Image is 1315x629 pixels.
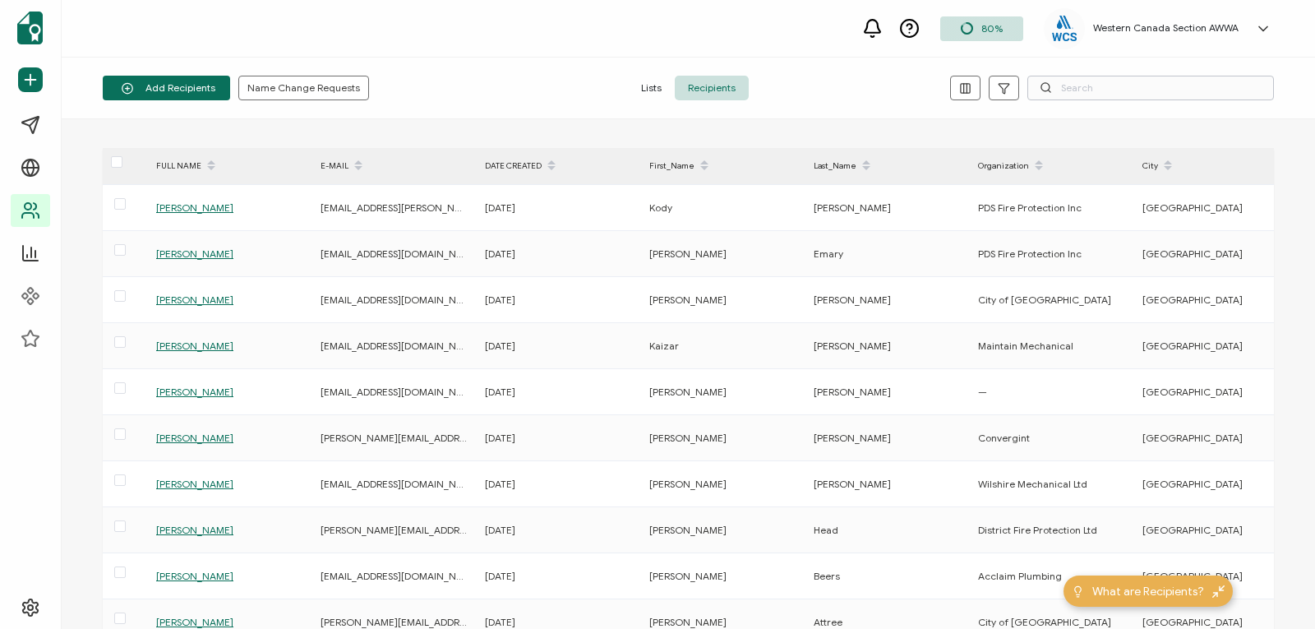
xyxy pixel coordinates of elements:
span: [GEOGRAPHIC_DATA] [1142,294,1243,306]
img: eb0530a7-dc53-4dd2-968c-61d1fd0a03d4.png [1052,16,1077,41]
span: Lists [628,76,675,100]
img: minimize-icon.svg [1212,585,1225,598]
div: Last_Name [805,152,970,180]
span: [GEOGRAPHIC_DATA] [1142,340,1243,352]
iframe: Chat Widget [1233,550,1315,629]
span: [GEOGRAPHIC_DATA] [1142,616,1243,628]
span: 80% [981,22,1003,35]
span: [DATE] [485,386,515,398]
span: [PERSON_NAME] [814,294,891,306]
span: [DATE] [485,340,515,352]
span: [DATE] [485,524,515,536]
span: [GEOGRAPHIC_DATA] [1142,201,1243,214]
span: PDS Fire Protection Inc [978,201,1082,214]
span: Beers [814,570,840,582]
span: [PERSON_NAME] [649,524,727,536]
span: [PERSON_NAME][EMAIL_ADDRESS][PERSON_NAME][DOMAIN_NAME] [321,432,634,444]
span: [PERSON_NAME] [814,340,891,352]
span: [DATE] [485,247,515,260]
span: [PERSON_NAME] [156,524,233,536]
span: PDS Fire Protection Inc [978,247,1082,260]
span: [PERSON_NAME] [814,432,891,444]
span: [PERSON_NAME] [649,478,727,490]
span: [DATE] [485,570,515,582]
h5: Western Canada Section AWWA [1093,22,1239,34]
div: Organization [970,152,1134,180]
input: Search [1027,76,1274,100]
span: Emary [814,247,843,260]
span: [PERSON_NAME] [649,616,727,628]
span: City of [GEOGRAPHIC_DATA] [978,616,1111,628]
span: [PERSON_NAME][EMAIL_ADDRESS][DOMAIN_NAME] [321,616,557,628]
div: First_Name [641,152,805,180]
span: [GEOGRAPHIC_DATA] [1142,247,1243,260]
span: Maintain Mechanical [978,340,1073,352]
span: [PERSON_NAME] [156,616,233,628]
span: [PERSON_NAME] [814,386,891,398]
span: [GEOGRAPHIC_DATA] [1142,432,1243,444]
span: [EMAIL_ADDRESS][DOMAIN_NAME] [321,570,480,582]
span: [DATE] [485,294,515,306]
span: [PERSON_NAME] [156,201,233,214]
div: City [1134,152,1299,180]
div: E-MAIL [312,152,477,180]
span: [PERSON_NAME] [649,294,727,306]
span: Kody [649,201,672,214]
span: [EMAIL_ADDRESS][DOMAIN_NAME] [321,478,480,490]
span: [PERSON_NAME] [156,294,233,306]
span: Wilshire Mechanical Ltd [978,478,1087,490]
span: [PERSON_NAME] [156,340,233,352]
span: [PERSON_NAME] [156,247,233,260]
span: [PERSON_NAME] [156,478,233,490]
span: [GEOGRAPHIC_DATA] [1142,386,1243,398]
span: [DATE] [485,616,515,628]
span: District Fire Protection Ltd [978,524,1097,536]
span: [PERSON_NAME] [156,570,233,582]
span: [DATE] [485,478,515,490]
span: [DATE] [485,432,515,444]
button: Name Change Requests [238,76,369,100]
span: [EMAIL_ADDRESS][DOMAIN_NAME] [321,340,480,352]
span: [EMAIL_ADDRESS][DOMAIN_NAME] [321,386,480,398]
span: City of [GEOGRAPHIC_DATA] [978,294,1111,306]
span: What are Recipients? [1092,583,1204,600]
span: [PERSON_NAME] [649,386,727,398]
span: [PERSON_NAME] [156,386,233,398]
span: [DATE] [485,201,515,214]
span: Name Change Requests [247,83,360,93]
span: Acclaim Plumbing [978,570,1062,582]
span: Head [814,524,838,536]
span: [GEOGRAPHIC_DATA] [1142,478,1243,490]
span: Recipients [675,76,749,100]
span: [PERSON_NAME] [814,478,891,490]
span: [PERSON_NAME] [814,201,891,214]
span: [PERSON_NAME] [649,570,727,582]
span: [PERSON_NAME] [649,432,727,444]
span: [GEOGRAPHIC_DATA] [1142,524,1243,536]
span: [PERSON_NAME] [649,247,727,260]
button: Add Recipients [103,76,230,100]
img: sertifier-logomark-colored.svg [17,12,43,44]
div: DATE CREATED [477,152,641,180]
span: Convergint [978,432,1030,444]
span: [EMAIL_ADDRESS][DOMAIN_NAME] [321,247,480,260]
span: [PERSON_NAME][EMAIL_ADDRESS][DOMAIN_NAME] [321,524,557,536]
span: — [978,386,987,398]
span: Attree [814,616,842,628]
span: [GEOGRAPHIC_DATA] [1142,570,1243,582]
span: [PERSON_NAME] [156,432,233,444]
div: FULL NAME [148,152,312,180]
span: [EMAIL_ADDRESS][DOMAIN_NAME] [321,294,480,306]
span: [EMAIL_ADDRESS][PERSON_NAME][DOMAIN_NAME] [321,201,557,214]
span: Kaizar [649,340,679,352]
